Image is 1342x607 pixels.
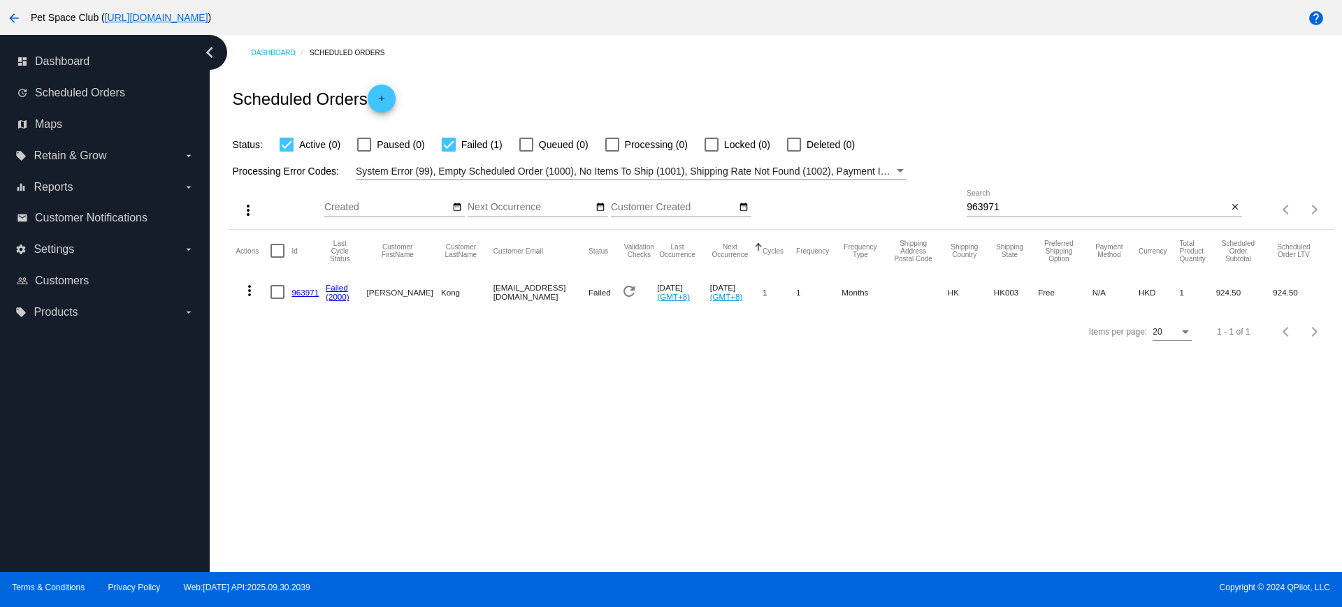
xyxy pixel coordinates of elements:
button: Change sorting for ShippingPostcode [892,240,935,263]
mat-cell: HK003 [994,272,1038,312]
button: Change sorting for Id [291,247,297,255]
input: Created [324,202,450,213]
i: map [17,119,28,130]
i: update [17,87,28,98]
a: Web:[DATE] API:2025.09.30.2039 [184,583,310,592]
mat-cell: [EMAIL_ADDRESS][DOMAIN_NAME] [493,272,589,312]
a: (GMT+8) [657,292,690,301]
mat-icon: date_range [452,202,462,213]
mat-cell: HKD [1139,272,1180,312]
i: chevron_left [199,41,221,64]
span: Dashboard [35,55,89,68]
button: Change sorting for Subtotal [1216,240,1261,263]
mat-cell: 924.50 [1273,272,1327,312]
span: Scheduled Orders [35,87,125,99]
span: Settings [34,243,74,256]
i: local_offer [15,150,27,161]
button: Next page [1301,196,1329,224]
a: Terms & Conditions [12,583,85,592]
a: [URL][DOMAIN_NAME] [105,12,208,23]
a: Dashboard [251,42,310,64]
i: arrow_drop_down [183,307,194,318]
span: Processing Error Codes: [232,166,339,177]
mat-icon: add [373,94,390,110]
i: local_offer [15,307,27,318]
span: Maps [35,118,62,131]
mat-cell: [DATE] [710,272,763,312]
mat-cell: 1 [1180,272,1216,312]
button: Change sorting for NextOccurrenceUtc [710,243,750,258]
a: map Maps [17,113,194,136]
mat-icon: refresh [621,283,637,300]
mat-cell: Kong [441,272,493,312]
i: arrow_drop_down [183,182,194,193]
span: Active (0) [299,136,340,153]
mat-icon: more_vert [241,282,258,299]
button: Change sorting for Status [589,247,608,255]
mat-cell: [PERSON_NAME] [366,272,441,312]
button: Next page [1301,318,1329,346]
span: Customers [35,275,89,287]
span: Paused (0) [377,136,424,153]
span: Processing (0) [625,136,688,153]
a: 963971 [291,288,319,297]
mat-cell: Months [842,272,891,312]
i: equalizer [15,182,27,193]
a: (2000) [326,292,349,301]
a: Scheduled Orders [310,42,397,64]
i: settings [15,244,27,255]
span: Failed [589,288,611,297]
a: update Scheduled Orders [17,82,194,104]
button: Change sorting for ShippingState [994,243,1025,258]
mat-cell: 924.50 [1216,272,1274,312]
input: Search [967,202,1227,213]
button: Previous page [1273,318,1301,346]
input: Next Occurrence [468,202,593,213]
button: Change sorting for ShippingCountry [948,243,981,258]
span: 20 [1153,327,1162,337]
button: Change sorting for FrequencyType [842,243,879,258]
mat-cell: 1 [763,272,796,312]
i: dashboard [17,56,28,67]
mat-header-cell: Actions [236,230,270,272]
mat-select: Items per page: [1153,328,1192,337]
mat-icon: date_range [596,202,605,213]
mat-icon: help [1308,10,1325,27]
button: Change sorting for LastOccurrenceUtc [657,243,697,258]
div: Items per page: [1089,327,1147,337]
span: Queued (0) [539,136,589,153]
input: Customer Created [611,202,737,213]
mat-select: Filter by Processing Error Codes [356,163,907,180]
mat-cell: Free [1038,272,1092,312]
button: Previous page [1273,196,1301,224]
mat-icon: date_range [739,202,749,213]
span: Locked (0) [724,136,770,153]
button: Change sorting for CustomerLastName [441,243,481,258]
div: 1 - 1 of 1 [1217,327,1250,337]
button: Change sorting for PaymentMethod.Type [1092,243,1126,258]
mat-cell: N/A [1092,272,1139,312]
mat-cell: HK [948,272,994,312]
button: Change sorting for LifetimeValue [1273,243,1314,258]
button: Change sorting for CustomerFirstName [366,243,428,258]
i: email [17,212,28,224]
span: Status: [232,139,263,150]
mat-icon: more_vert [240,202,257,219]
mat-header-cell: Total Product Quantity [1180,230,1216,272]
a: (GMT+8) [710,292,743,301]
i: arrow_drop_down [183,150,194,161]
span: Reports [34,181,73,193]
i: arrow_drop_down [183,244,194,255]
button: Change sorting for CurrencyIso [1139,247,1167,255]
span: Pet Space Club ( ) [31,12,211,23]
button: Clear [1227,200,1242,215]
i: people_outline [17,275,28,286]
span: Products [34,306,78,319]
a: dashboard Dashboard [17,50,194,73]
a: Privacy Policy [108,583,161,592]
span: Failed (1) [461,136,503,153]
a: Failed [326,283,348,292]
button: Change sorting for PreferredShippingOption [1038,240,1080,263]
a: people_outline Customers [17,270,194,292]
h2: Scheduled Orders [232,85,395,112]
